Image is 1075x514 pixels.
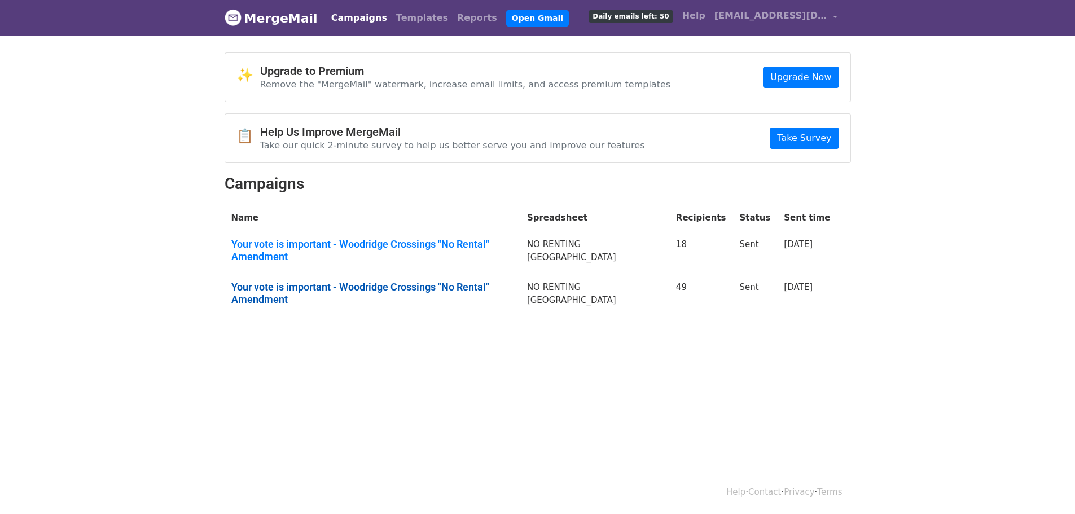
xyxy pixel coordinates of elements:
[225,205,520,231] th: Name
[669,231,733,274] td: 18
[710,5,842,31] a: [EMAIL_ADDRESS][DOMAIN_NAME]
[817,487,842,497] a: Terms
[1019,460,1075,514] iframe: Chat Widget
[453,7,502,29] a: Reports
[225,174,851,194] h2: Campaigns
[777,205,837,231] th: Sent time
[236,67,260,84] span: ✨
[732,231,777,274] td: Sent
[392,7,453,29] a: Templates
[784,282,813,292] a: [DATE]
[260,64,671,78] h4: Upgrade to Premium
[748,487,781,497] a: Contact
[669,205,733,231] th: Recipients
[327,7,392,29] a: Campaigns
[589,10,673,23] span: Daily emails left: 50
[225,6,318,30] a: MergeMail
[225,9,242,26] img: MergeMail logo
[584,5,677,27] a: Daily emails left: 50
[231,238,514,262] a: Your vote is important - Woodridge Crossings "No Rental" Amendment
[763,67,839,88] a: Upgrade Now
[520,231,669,274] td: NO RENTING [GEOGRAPHIC_DATA]
[260,125,645,139] h4: Help Us Improve MergeMail
[726,487,745,497] a: Help
[714,9,827,23] span: [EMAIL_ADDRESS][DOMAIN_NAME]
[520,205,669,231] th: Spreadsheet
[669,274,733,317] td: 49
[732,205,777,231] th: Status
[520,274,669,317] td: NO RENTING [GEOGRAPHIC_DATA]
[678,5,710,27] a: Help
[231,281,514,305] a: Your vote is important - Woodridge Crossings "No Rental" Amendment
[784,487,814,497] a: Privacy
[236,128,260,144] span: 📋
[506,10,569,27] a: Open Gmail
[770,128,839,149] a: Take Survey
[260,139,645,151] p: Take our quick 2-minute survey to help us better serve you and improve our features
[784,239,813,249] a: [DATE]
[732,274,777,317] td: Sent
[260,78,671,90] p: Remove the "MergeMail" watermark, increase email limits, and access premium templates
